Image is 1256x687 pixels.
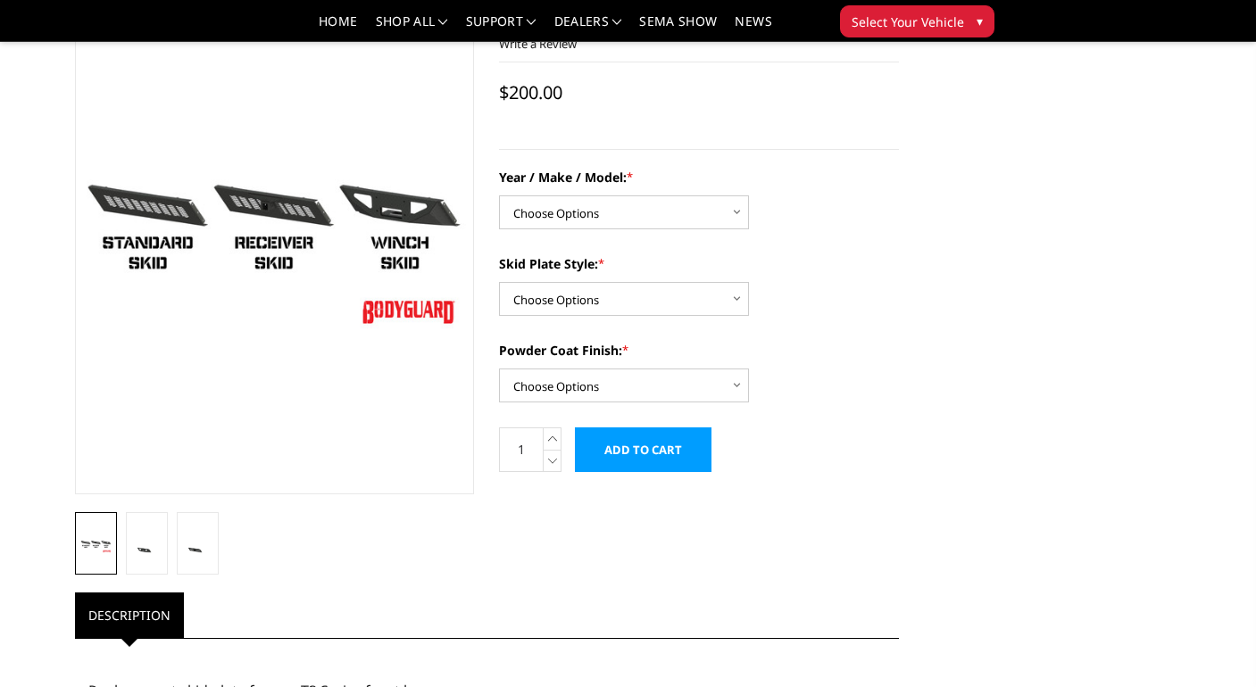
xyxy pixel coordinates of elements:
a: Support [466,15,537,41]
label: Year / Make / Model: [499,168,899,186]
span: Select Your Vehicle [852,12,964,31]
a: Description [75,592,184,638]
a: Home [319,15,357,41]
img: receiver hitch skid plate [182,535,213,553]
label: Skid Plate Style: [499,254,899,273]
a: Dealers [554,15,622,41]
a: SEMA Show [639,15,717,41]
a: News [735,15,771,41]
span: ▾ [977,12,983,30]
input: Add to Cart [575,427,711,472]
label: Powder Coat Finish: [499,341,899,360]
img: Skid Plate for T2 Series Front Bumper [80,535,112,553]
a: Write a Review [499,36,577,52]
span: $200.00 [499,80,562,104]
iframe: Chat Widget [1167,601,1256,687]
button: Select Your Vehicle [840,5,994,37]
a: shop all [376,15,448,41]
img: winch mount skid plate [131,535,162,553]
